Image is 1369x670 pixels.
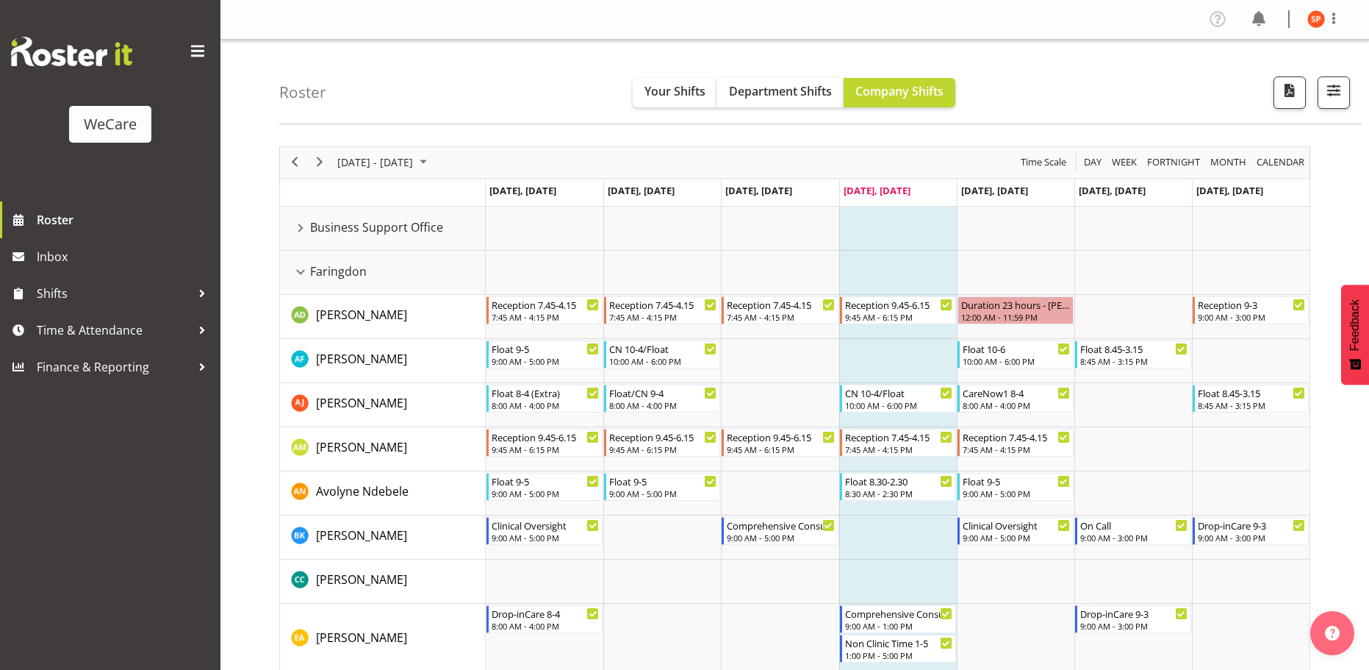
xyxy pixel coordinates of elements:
button: Timeline Day [1082,153,1104,171]
a: [PERSON_NAME] [316,527,407,544]
span: [DATE], [DATE] [961,184,1028,197]
img: help-xxl-2.png [1325,626,1340,641]
div: Reception 9.45-6.15 [492,430,599,444]
div: Duration 23 hours - [PERSON_NAME] [961,297,1070,312]
div: Reception 7.45-4.15 [727,297,834,312]
div: 8:30 AM - 2:30 PM [845,488,952,499]
div: Float 9-5 [492,341,599,356]
div: 7:45 AM - 4:15 PM [727,311,834,323]
span: [PERSON_NAME] [316,439,407,455]
td: Brian Ko resource [280,516,486,560]
div: Antonia Mao"s event - Reception 9.45-6.15 Begin From Wednesday, October 1, 2025 at 9:45:00 AM GMT... [722,429,838,457]
div: next period [307,147,332,178]
div: Brian Ko"s event - Clinical Oversight Begin From Monday, September 29, 2025 at 9:00:00 AM GMT+13:... [486,517,603,545]
div: 7:45 AM - 4:15 PM [609,311,716,323]
div: Clinical Oversight [492,518,599,532]
span: Month [1209,153,1248,171]
div: Drop-inCare 9-3 [1198,518,1305,532]
div: Ena Advincula"s event - Drop-inCare 9-3 Begin From Saturday, October 4, 2025 at 9:00:00 AM GMT+13... [1075,605,1191,633]
div: 8:00 AM - 4:00 PM [492,399,599,411]
div: 9:00 AM - 5:00 PM [727,532,834,544]
td: Alex Ferguson resource [280,339,486,383]
div: Aleea Devenport"s event - Reception 9-3 Begin From Sunday, October 5, 2025 at 9:00:00 AM GMT+13:0... [1193,296,1309,324]
span: [PERSON_NAME] [316,307,407,323]
button: Next [310,153,330,171]
button: Month [1254,153,1307,171]
a: [PERSON_NAME] [316,306,407,324]
div: Float 9-5 [492,474,599,488]
div: Aleea Devenport"s event - Reception 7.45-4.15 Begin From Tuesday, September 30, 2025 at 7:45:00 A... [604,296,720,324]
div: 9:45 AM - 6:15 PM [492,443,599,455]
div: Float 9-5 [963,474,1070,488]
div: 10:00 AM - 6:00 PM [845,399,952,411]
button: Company Shifts [844,78,955,107]
div: 12:00 AM - 11:59 PM [961,311,1070,323]
span: [PERSON_NAME] [316,395,407,411]
div: Float 8.45-3.15 [1080,341,1187,356]
span: Finance & Reporting [37,356,191,378]
button: Department Shifts [717,78,844,107]
div: Ena Advincula"s event - Drop-inCare 8-4 Begin From Monday, September 29, 2025 at 8:00:00 AM GMT+1... [486,605,603,633]
div: Alex Ferguson"s event - CN 10-4/Float Begin From Tuesday, September 30, 2025 at 10:00:00 AM GMT+1... [604,341,720,368]
div: Drop-inCare 9-3 [1080,606,1187,621]
span: [PERSON_NAME] [316,630,407,646]
button: Time Scale [1018,153,1069,171]
a: [PERSON_NAME] [316,394,407,412]
div: Alex Ferguson"s event - Float 8.45-3.15 Begin From Saturday, October 4, 2025 at 8:45:00 AM GMT+13... [1075,341,1191,368]
div: Alex Ferguson"s event - Float 10-6 Begin From Friday, October 3, 2025 at 10:00:00 AM GMT+13:00 En... [957,341,1074,368]
div: Ena Advincula"s event - Non Clinic Time 1-5 Begin From Thursday, October 2, 2025 at 1:00:00 PM GM... [840,635,956,663]
span: [PERSON_NAME] [316,351,407,367]
div: Reception 7.45-4.15 [845,430,952,444]
div: Brian Ko"s event - Clinical Oversight Begin From Friday, October 3, 2025 at 9:00:00 AM GMT+13:00 ... [957,517,1074,545]
div: Brian Ko"s event - Drop-inCare 9-3 Begin From Sunday, October 5, 2025 at 9:00:00 AM GMT+13:00 End... [1193,517,1309,545]
span: [DATE], [DATE] [1196,184,1263,197]
div: Antonia Mao"s event - Reception 7.45-4.15 Begin From Friday, October 3, 2025 at 7:45:00 AM GMT+13... [957,429,1074,457]
button: October 2025 [335,153,434,171]
div: Avolyne Ndebele"s event - Float 9-5 Begin From Friday, October 3, 2025 at 9:00:00 AM GMT+13:00 En... [957,473,1074,501]
div: CN 10-4/Float [609,341,716,356]
img: Rosterit website logo [11,37,132,66]
div: Reception 9.45-6.15 [609,430,716,444]
span: [DATE], [DATE] [1079,184,1146,197]
div: Reception 9.45-6.15 [727,430,834,444]
div: 9:00 AM - 5:00 PM [492,355,599,367]
div: Avolyne Ndebele"s event - Float 9-5 Begin From Tuesday, September 30, 2025 at 9:00:00 AM GMT+13:0... [604,473,720,501]
span: Business Support Office [310,218,443,236]
span: Roster [37,209,213,231]
span: [DATE], [DATE] [844,184,910,197]
div: Antonia Mao"s event - Reception 9.45-6.15 Begin From Monday, September 29, 2025 at 9:45:00 AM GMT... [486,429,603,457]
div: Float 8-4 (Extra) [492,385,599,400]
a: [PERSON_NAME] [316,571,407,588]
button: Download a PDF of the roster according to the set date range. [1273,76,1306,109]
div: 9:00 AM - 5:00 PM [492,488,599,499]
div: 9:00 AM - 3:00 PM [1080,620,1187,632]
div: Antonia Mao"s event - Reception 7.45-4.15 Begin From Thursday, October 2, 2025 at 7:45:00 AM GMT+... [840,429,956,457]
td: Antonia Mao resource [280,427,486,471]
a: [PERSON_NAME] [316,629,407,646]
div: Amy Johannsen"s event - CN 10-4/Float Begin From Thursday, October 2, 2025 at 10:00:00 AM GMT+13:... [840,385,956,413]
a: [PERSON_NAME] [316,350,407,368]
span: Fortnight [1146,153,1201,171]
div: Float/CN 9-4 [609,385,716,400]
div: Float 8.30-2.30 [845,474,952,488]
h4: Roster [279,84,326,101]
div: 8:00 AM - 4:00 PM [492,620,599,632]
div: Antonia Mao"s event - Reception 9.45-6.15 Begin From Tuesday, September 30, 2025 at 9:45:00 AM GM... [604,429,720,457]
div: Aleea Devenport"s event - Reception 7.45-4.15 Begin From Wednesday, October 1, 2025 at 7:45:00 AM... [722,296,838,324]
div: Avolyne Ndebele"s event - Float 9-5 Begin From Monday, September 29, 2025 at 9:00:00 AM GMT+13:00... [486,473,603,501]
span: [PERSON_NAME] [316,527,407,544]
div: Comprehensive Consult 9-1 [845,606,952,621]
div: 9:00 AM - 5:00 PM [492,532,599,544]
div: Aleea Devenport"s event - Duration 23 hours - Aleea Devenport Begin From Friday, October 3, 2025 ... [957,296,1074,324]
span: [DATE] - [DATE] [336,153,414,171]
div: 7:45 AM - 4:15 PM [492,311,599,323]
div: 9:45 AM - 6:15 PM [727,443,834,455]
a: Avolyne Ndebele [316,482,409,500]
span: Day [1082,153,1103,171]
div: Aleea Devenport"s event - Reception 7.45-4.15 Begin From Monday, September 29, 2025 at 7:45:00 AM... [486,296,603,324]
div: Non Clinic Time 1-5 [845,635,952,650]
span: Inbox [37,246,213,268]
div: Sep 29 - Oct 05, 2025 [332,147,436,178]
div: Reception 9.45-6.15 [845,297,952,312]
div: Aleea Devenport"s event - Reception 9.45-6.15 Begin From Thursday, October 2, 2025 at 9:45:00 AM ... [840,296,956,324]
